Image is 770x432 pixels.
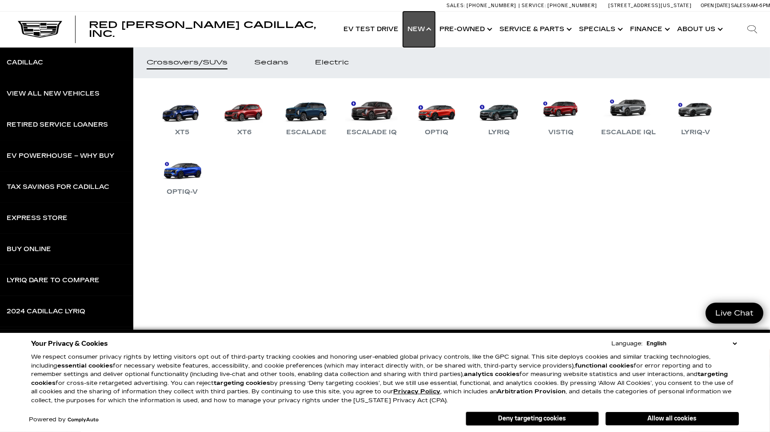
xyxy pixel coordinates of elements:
span: [PHONE_NUMBER] [467,3,516,8]
a: Finance [626,12,673,47]
div: XT6 [233,127,256,138]
div: Sedans [254,60,288,66]
div: Retired Service Loaners [7,122,108,128]
span: Sales: [447,3,465,8]
div: View All New Vehicles [7,91,100,97]
a: [STREET_ADDRESS][US_STATE] [608,3,692,8]
a: ComplyAuto [68,417,99,423]
span: [PHONE_NUMBER] [547,3,597,8]
a: Specials [575,12,626,47]
a: OPTIQ-V [156,151,209,197]
div: Escalade IQ [342,127,401,138]
img: Cadillac Dark Logo with Cadillac White Text [18,21,62,38]
a: Red [PERSON_NAME] Cadillac, Inc. [89,20,330,38]
strong: targeting cookies [214,380,271,387]
a: Service: [PHONE_NUMBER] [519,3,599,8]
select: Language Select [645,339,739,348]
div: Crossovers/SUVs [147,60,227,66]
span: Sales: [731,3,747,8]
div: Express Store [7,215,68,221]
span: Your Privacy & Cookies [32,337,108,350]
a: EV Test Drive [339,12,403,47]
a: LYRIQ-V [669,92,722,138]
div: Language: [612,341,643,347]
strong: Arbitration Provision [497,388,566,395]
a: About Us [673,12,726,47]
div: Tax Savings for Cadillac [7,184,109,190]
span: Red [PERSON_NAME] Cadillac, Inc. [89,20,316,39]
a: VISTIQ [535,92,588,138]
strong: essential cookies [58,362,113,369]
strong: targeting cookies [32,371,728,387]
button: Deny targeting cookies [466,412,599,426]
a: OPTIQ [410,92,463,138]
p: We respect consumer privacy rights by letting visitors opt out of third-party tracking cookies an... [32,353,739,405]
div: Escalade [282,127,331,138]
a: Sedans [241,47,302,78]
span: 9 AM-6 PM [747,3,770,8]
div: OPTIQ [421,127,453,138]
strong: analytics cookies [464,371,520,378]
span: Open [DATE] [701,3,730,8]
div: LYRIQ-V [677,127,715,138]
div: Buy Online [7,246,51,252]
a: LYRIQ [472,92,526,138]
span: Live Chat [711,308,758,318]
a: Electric [302,47,362,78]
a: New [403,12,435,47]
a: Escalade IQL [597,92,660,138]
a: XT6 [218,92,271,138]
a: Privacy Policy [394,388,441,395]
div: EV Powerhouse – Why Buy [7,153,114,159]
a: Crossovers/SUVs [133,47,241,78]
div: 2024 Cadillac LYRIQ [7,308,85,315]
a: Escalade [280,92,333,138]
a: Escalade IQ [342,92,401,138]
div: Cadillac [7,60,43,66]
div: Powered by [29,417,99,423]
div: OPTIQ-V [162,187,202,197]
div: VISTIQ [544,127,578,138]
strong: functional cookies [575,362,634,369]
div: XT5 [171,127,194,138]
a: XT5 [156,92,209,138]
a: Pre-Owned [435,12,495,47]
div: LYRIQ [484,127,514,138]
a: Sales: [PHONE_NUMBER] [447,3,519,8]
button: Allow all cookies [606,412,739,425]
div: LYRIQ Dare to Compare [7,277,100,284]
a: Live Chat [706,303,763,324]
div: Escalade IQL [597,127,660,138]
span: Service: [522,3,546,8]
a: Service & Parts [495,12,575,47]
div: Electric [315,60,349,66]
